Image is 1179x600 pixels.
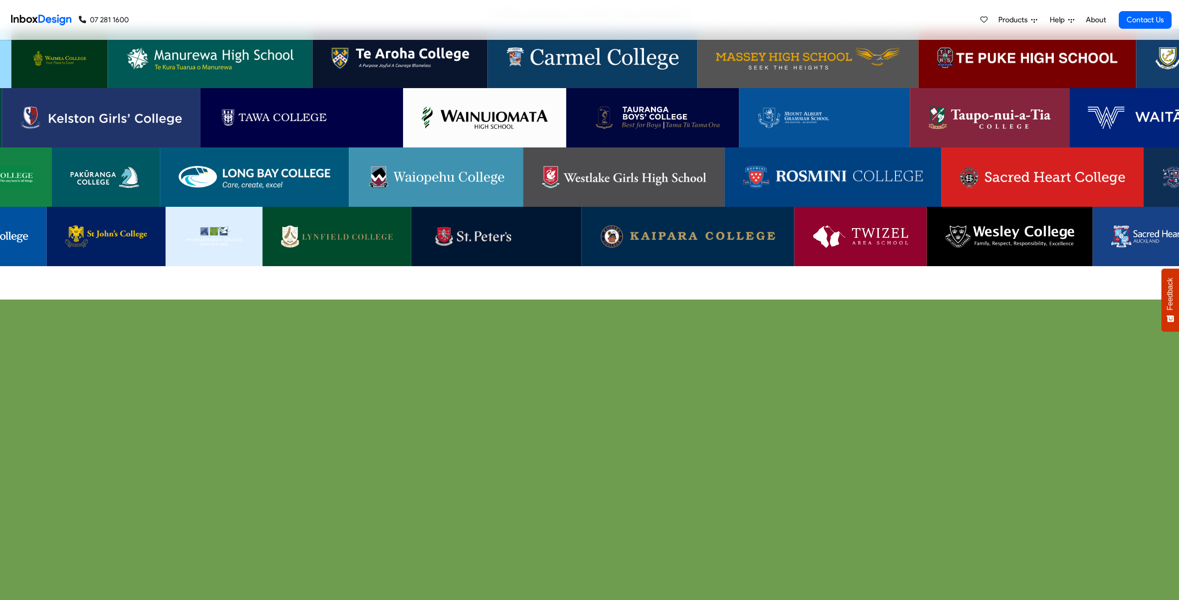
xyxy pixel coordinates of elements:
[585,107,721,129] img: Tauranga Boys’ College
[70,166,141,188] img: Pakuranga College
[998,14,1031,26] span: Products
[542,166,706,188] img: Westlake Girls’ High School
[1161,268,1179,332] button: Feedback - Show survey
[30,47,89,70] img: Waimea College
[1046,11,1078,29] a: Help
[126,47,294,70] img: Manurewa High School
[79,14,129,26] a: 07 281 1600
[757,107,891,129] img: Mt Albert Grammar School
[506,47,679,70] img: Carmel College
[331,47,469,70] img: Te Aroha College
[945,225,1074,248] img: Wesley College
[937,47,1117,70] img: Te Puke High School
[928,107,1051,129] img: Taupo-nui-a-Tia College
[813,225,908,248] img: Twizel Area School
[1119,11,1172,29] a: Contact Us
[1083,11,1109,29] a: About
[65,225,147,248] img: St John’s College (Hillcrest)
[1166,278,1174,310] span: Feedback
[21,107,182,129] img: Kelston Girls’ College
[219,107,385,129] img: Tawa College
[429,225,563,248] img: St Peter’s School (Cambridge)
[600,225,776,248] img: Kaipara College
[716,47,900,70] img: Massey High School
[960,166,1125,188] img: Sacred Heart College (Lower Hutt)
[281,225,393,248] img: Lynfield College
[1050,14,1068,26] span: Help
[422,107,548,129] img: Wainuiomata High School
[184,225,244,248] img: Whangaparaoa College
[178,166,330,188] img: Long Bay College
[995,11,1041,29] a: Products
[367,166,504,188] img: Waiopehu College
[743,166,923,188] img: Rosmini College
